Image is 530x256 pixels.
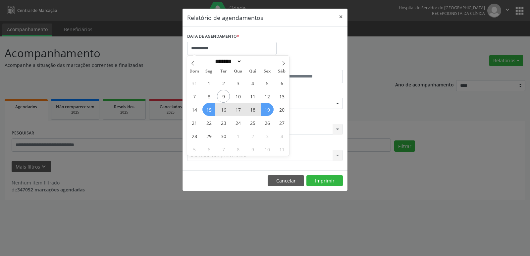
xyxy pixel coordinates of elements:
select: Month [213,58,242,65]
span: Outubro 10, 2025 [261,143,274,156]
span: Setembro 2, 2025 [217,77,230,89]
span: Setembro 20, 2025 [275,103,288,116]
span: Outubro 9, 2025 [246,143,259,156]
span: Setembro 10, 2025 [232,90,244,103]
span: Setembro 17, 2025 [232,103,244,116]
span: Setembro 19, 2025 [261,103,274,116]
span: Setembro 30, 2025 [217,129,230,142]
span: Setembro 5, 2025 [261,77,274,89]
span: Setembro 16, 2025 [217,103,230,116]
span: Qui [245,69,260,74]
span: Setembro 9, 2025 [217,90,230,103]
span: Setembro 13, 2025 [275,90,288,103]
button: Imprimir [306,175,343,186]
span: Setembro 27, 2025 [275,116,288,129]
span: Setembro 21, 2025 [188,116,201,129]
label: ATÉ [267,60,343,70]
span: Setembro 29, 2025 [202,129,215,142]
span: Setembro 23, 2025 [217,116,230,129]
span: Setembro 18, 2025 [246,103,259,116]
span: Setembro 28, 2025 [188,129,201,142]
span: Setembro 26, 2025 [261,116,274,129]
span: Outubro 4, 2025 [275,129,288,142]
span: Outubro 11, 2025 [275,143,288,156]
input: Year [242,58,264,65]
span: Outubro 8, 2025 [232,143,244,156]
span: Sex [260,69,275,74]
span: Outubro 7, 2025 [217,143,230,156]
span: Outubro 6, 2025 [202,143,215,156]
span: Setembro 7, 2025 [188,90,201,103]
span: Setembro 1, 2025 [202,77,215,89]
button: Close [334,9,347,25]
span: Setembro 25, 2025 [246,116,259,129]
span: Outubro 2, 2025 [246,129,259,142]
span: Setembro 8, 2025 [202,90,215,103]
span: Dom [187,69,202,74]
label: DATA DE AGENDAMENTO [187,31,239,42]
span: Setembro 11, 2025 [246,90,259,103]
span: Sáb [275,69,289,74]
span: Agosto 31, 2025 [188,77,201,89]
span: Ter [216,69,231,74]
span: Setembro 3, 2025 [232,77,244,89]
span: Seg [202,69,216,74]
span: Setembro 14, 2025 [188,103,201,116]
h5: Relatório de agendamentos [187,13,263,22]
span: Outubro 3, 2025 [261,129,274,142]
span: Qua [231,69,245,74]
span: Setembro 4, 2025 [246,77,259,89]
span: Outubro 1, 2025 [232,129,244,142]
span: Setembro 12, 2025 [261,90,274,103]
span: Setembro 6, 2025 [275,77,288,89]
span: Setembro 22, 2025 [202,116,215,129]
span: Outubro 5, 2025 [188,143,201,156]
span: Setembro 15, 2025 [202,103,215,116]
span: Setembro 24, 2025 [232,116,244,129]
button: Cancelar [268,175,304,186]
